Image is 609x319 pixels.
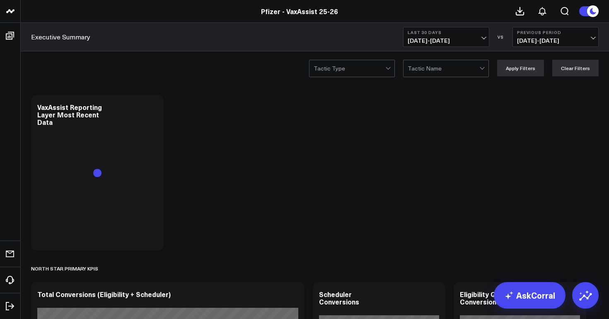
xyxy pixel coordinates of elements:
[37,102,102,127] div: VaxAssist Reporting Layer Most Recent Data
[261,7,338,16] a: Pfizer - VaxAssist 25-26
[517,37,594,44] span: [DATE] - [DATE]
[319,290,359,306] div: Scheduler Conversions
[37,290,171,299] div: Total Conversions (Eligibility + Scheduler)
[512,27,599,47] button: Previous Period[DATE]-[DATE]
[403,27,489,47] button: Last 30 Days[DATE]-[DATE]
[460,290,505,306] div: Eligibility Quiz Conversions
[408,30,485,35] b: Last 30 Days
[494,282,565,309] a: AskCorral
[497,60,544,76] button: Apply Filters
[31,259,98,278] div: North Star Primary KPIs
[493,34,508,39] div: VS
[408,37,485,44] span: [DATE] - [DATE]
[517,30,594,35] b: Previous Period
[31,32,90,41] a: Executive Summary
[552,60,599,76] button: Clear Filters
